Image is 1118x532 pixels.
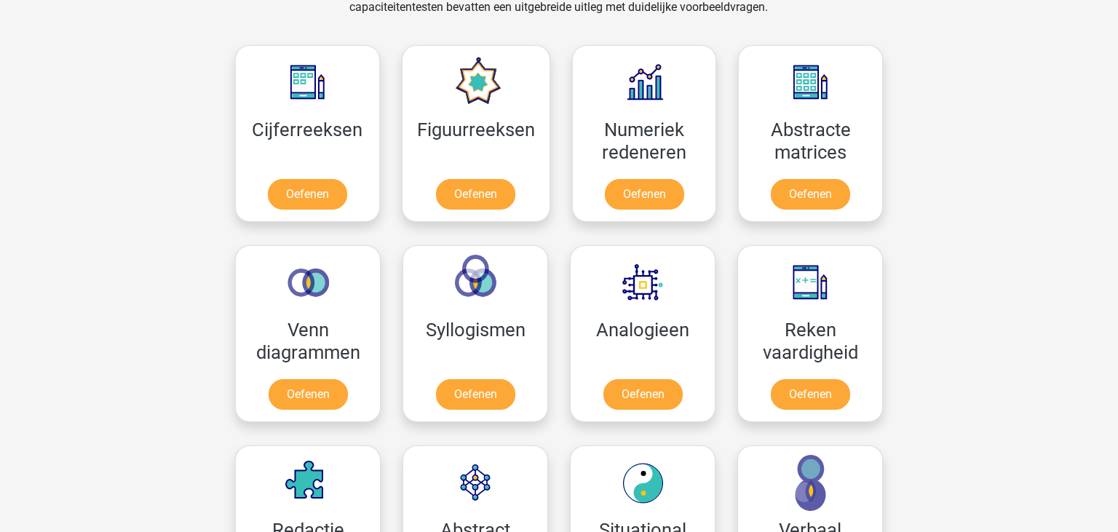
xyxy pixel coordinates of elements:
[771,379,850,410] a: Oefenen
[269,379,348,410] a: Oefenen
[771,179,850,210] a: Oefenen
[268,179,347,210] a: Oefenen
[603,379,683,410] a: Oefenen
[436,179,515,210] a: Oefenen
[436,379,515,410] a: Oefenen
[605,179,684,210] a: Oefenen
